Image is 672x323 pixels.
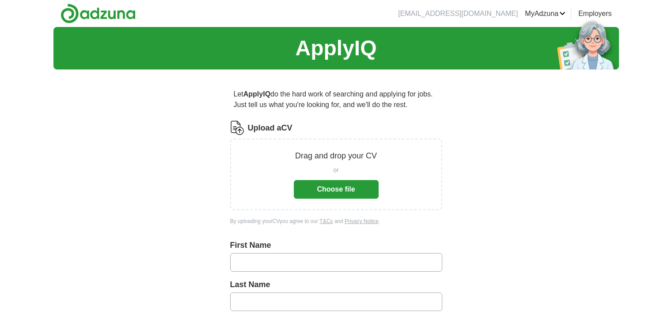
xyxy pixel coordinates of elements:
[230,85,442,114] p: Let do the hard work of searching and applying for jobs. Just tell us what you're looking for, an...
[295,150,377,162] p: Drag and drop your CV
[243,90,270,98] strong: ApplyIQ
[295,32,376,64] h1: ApplyIQ
[319,218,333,224] a: T&Cs
[578,8,612,19] a: Employers
[333,165,338,175] span: or
[230,279,442,291] label: Last Name
[525,8,566,19] a: MyAdzuna
[345,218,379,224] a: Privacy Notice
[248,122,292,134] label: Upload a CV
[230,239,442,251] label: First Name
[294,180,379,199] button: Choose file
[61,4,136,23] img: Adzuna logo
[398,8,518,19] li: [EMAIL_ADDRESS][DOMAIN_NAME]
[230,217,442,225] div: By uploading your CV you agree to our and .
[230,121,244,135] img: CV Icon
